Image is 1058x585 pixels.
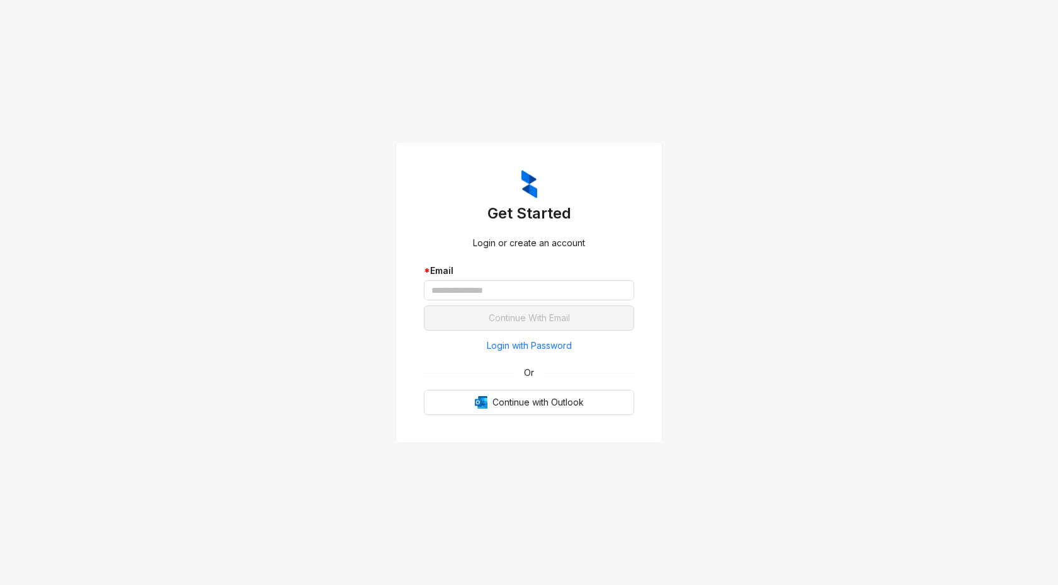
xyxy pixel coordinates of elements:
[424,390,634,415] button: OutlookContinue with Outlook
[515,366,543,380] span: Or
[424,336,634,356] button: Login with Password
[424,236,634,250] div: Login or create an account
[424,264,634,278] div: Email
[487,339,572,353] span: Login with Password
[521,170,537,199] img: ZumaIcon
[424,305,634,331] button: Continue With Email
[492,395,584,409] span: Continue with Outlook
[475,396,487,409] img: Outlook
[424,203,634,224] h3: Get Started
